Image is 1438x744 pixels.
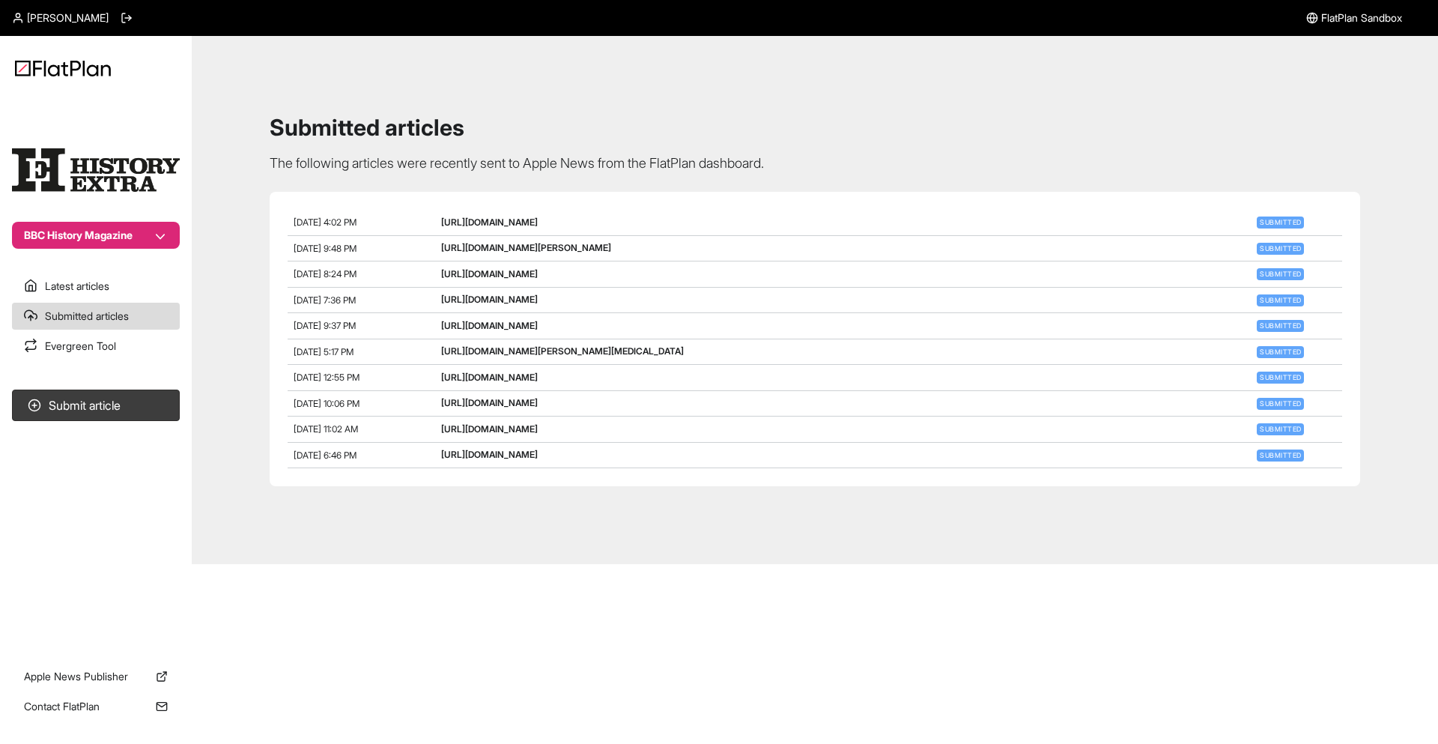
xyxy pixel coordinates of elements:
a: Submitted [1254,294,1307,305]
span: [DATE] 12:55 PM [294,372,359,383]
a: Apple News Publisher [12,663,180,690]
span: [DATE] 4:02 PM [294,217,357,228]
a: [URL][DOMAIN_NAME] [441,372,538,383]
span: Submitted [1257,423,1304,435]
a: [URL][DOMAIN_NAME] [441,268,538,279]
a: [URL][DOMAIN_NAME] [441,217,538,228]
a: Submitted [1254,449,1307,460]
a: Contact FlatPlan [12,693,180,720]
a: [URL][DOMAIN_NAME] [441,320,538,331]
a: [URL][DOMAIN_NAME][PERSON_NAME][MEDICAL_DATA] [441,345,684,357]
span: [DATE] 5:17 PM [294,346,354,357]
span: Submitted [1257,243,1304,255]
span: Submitted [1257,320,1304,332]
a: [URL][DOMAIN_NAME][PERSON_NAME] [441,242,611,253]
span: [DATE] 7:36 PM [294,294,356,306]
a: Submitted [1254,371,1307,382]
h1: Submitted articles [270,114,1360,141]
a: [URL][DOMAIN_NAME] [441,294,538,305]
a: Submitted [1254,397,1307,408]
span: Submitted [1257,450,1304,462]
a: Submitted [1254,267,1307,279]
a: Submitted [1254,216,1307,227]
span: [DATE] 6:46 PM [294,450,357,461]
p: The following articles were recently sent to Apple News from the FlatPlan dashboard. [270,153,1360,174]
a: Submitted [1254,423,1307,434]
a: Latest articles [12,273,180,300]
span: Submitted [1257,372,1304,384]
span: [DATE] 8:24 PM [294,268,357,279]
a: Submitted [1254,242,1307,253]
span: [DATE] 11:02 AM [294,423,358,435]
span: [DATE] 10:06 PM [294,398,359,409]
a: [PERSON_NAME] [12,10,109,25]
span: Submitted [1257,346,1304,358]
span: [DATE] 9:48 PM [294,243,357,254]
span: Submitted [1257,217,1304,229]
span: [PERSON_NAME] [27,10,109,25]
span: Submitted [1257,398,1304,410]
img: Publication Logo [12,148,180,192]
a: Evergreen Tool [12,333,180,360]
a: Submitted articles [12,303,180,330]
a: Submitted [1254,345,1307,357]
button: BBC History Magazine [12,222,180,249]
span: [DATE] 9:37 PM [294,320,356,331]
a: Submitted [1254,319,1307,330]
button: Submit article [12,390,180,421]
img: Logo [15,60,111,76]
a: [URL][DOMAIN_NAME] [441,423,538,435]
span: Submitted [1257,294,1304,306]
span: Submitted [1257,268,1304,280]
span: FlatPlan Sandbox [1321,10,1402,25]
a: [URL][DOMAIN_NAME] [441,449,538,460]
a: [URL][DOMAIN_NAME] [441,397,538,408]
